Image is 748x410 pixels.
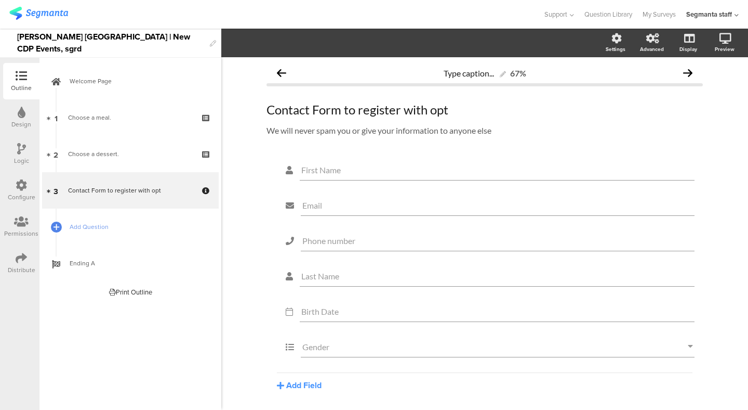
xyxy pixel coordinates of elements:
[301,271,693,281] input: Type field title...
[11,120,31,129] div: Design
[640,45,664,53] div: Advanced
[70,222,203,232] span: Add Question
[9,7,68,20] img: segmanta logo
[68,149,192,159] div: Choose a dessert.
[715,45,734,53] div: Preview
[68,185,192,196] div: Contact Form to register with opt
[55,112,58,123] span: 1
[266,125,703,135] div: We will never spam you or give your information to anyone else
[686,9,732,19] div: Segmanta staff
[544,9,567,19] span: Support
[54,185,58,196] span: 3
[510,68,526,78] div: 67%
[8,265,35,275] div: Distribute
[444,68,494,78] span: Type caption...
[42,99,219,136] a: 1 Choose a meal.
[606,45,625,53] div: Settings
[302,236,693,246] input: Type field title...
[8,193,35,202] div: Configure
[11,83,32,93] div: Outline
[301,306,693,316] input: Type field title...
[302,342,688,352] input: Type field title...
[14,156,29,165] div: Logic
[109,287,152,297] div: Print Outline
[302,200,693,210] input: Type field title...
[68,112,192,123] div: Choose a meal.
[70,258,203,268] span: Ending A
[679,45,697,53] div: Display
[277,379,322,391] button: Add Field
[42,63,219,99] a: Welcome Page
[4,229,38,238] div: Permissions
[266,102,703,118] p: Contact Form to register with opt
[42,245,219,281] a: Ending A
[301,165,693,175] input: Type field title...
[54,148,58,160] span: 2
[42,172,219,209] a: 3 Contact Form to register with opt
[42,136,219,172] a: 2 Choose a dessert.
[70,76,203,86] span: Welcome Page
[17,29,205,57] div: [PERSON_NAME] [GEOGRAPHIC_DATA] | New CDP Events, sgrd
